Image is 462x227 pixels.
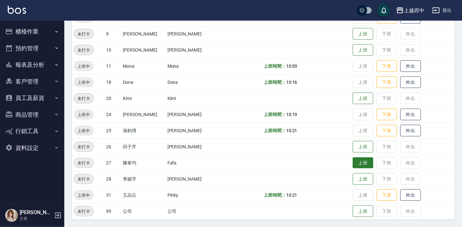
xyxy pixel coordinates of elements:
[121,203,166,219] td: 公司
[74,160,94,166] span: 未打卡
[104,139,121,155] td: 26
[74,208,94,215] span: 未打卡
[121,58,166,74] td: Mona
[264,64,286,69] b: 上班時間：
[353,205,373,217] button: 上班
[104,74,121,90] td: 18
[74,95,94,102] span: 未打卡
[264,192,286,198] b: 上班時間：
[121,90,166,106] td: Kimi
[104,58,121,74] td: 11
[104,203,121,219] td: 99
[430,5,454,16] button: 登出
[353,173,373,185] button: 上班
[286,192,297,198] span: 10:21
[377,4,390,17] button: save
[3,73,62,90] button: 客戶管理
[74,63,94,70] span: 上班中
[264,80,286,85] b: 上班時間：
[286,128,297,133] span: 10:21
[104,187,121,203] td: 31
[121,139,166,155] td: 邱子芹
[3,90,62,106] button: 員工及薪資
[404,6,424,15] div: 上越府中
[376,109,397,121] button: 下班
[166,42,218,58] td: [PERSON_NAME]
[74,192,94,199] span: 上班中
[166,90,218,106] td: Kimi
[166,106,218,123] td: [PERSON_NAME]
[376,189,397,201] button: 下班
[286,80,297,85] span: 10:16
[104,26,121,42] td: 9
[74,143,94,150] span: 未打卡
[376,60,397,72] button: 下班
[3,106,62,123] button: 商品管理
[121,123,166,139] td: 張鈞琇
[74,176,94,183] span: 未打卡
[104,171,121,187] td: 28
[166,123,218,139] td: [PERSON_NAME]
[3,140,62,156] button: 資料設定
[400,60,421,72] button: 外出
[74,47,94,54] span: 未打卡
[353,93,373,104] button: 上班
[166,26,218,42] td: [PERSON_NAME]
[353,44,373,56] button: 上班
[264,128,286,133] b: 上班時間：
[74,79,94,86] span: 上班中
[104,42,121,58] td: 10
[353,157,373,169] button: 上班
[74,111,94,118] span: 上班中
[400,76,421,88] button: 外出
[121,171,166,187] td: 李鎮宇
[166,139,218,155] td: [PERSON_NAME]
[121,155,166,171] td: 陳韋均
[400,125,421,137] button: 外出
[166,203,218,219] td: 公司
[104,106,121,123] td: 24
[121,187,166,203] td: 王品云
[5,209,18,222] img: Person
[104,123,121,139] td: 25
[286,112,297,117] span: 10:19
[3,23,62,40] button: 櫃檯作業
[20,216,52,222] p: 主管
[376,76,397,88] button: 下班
[376,125,397,137] button: 下班
[166,58,218,74] td: Mona
[394,4,427,17] button: 上越府中
[400,189,421,201] button: 外出
[121,106,166,123] td: [PERSON_NAME]
[166,74,218,90] td: Dona
[286,64,297,69] span: 10:03
[353,141,373,153] button: 上班
[3,56,62,73] button: 報表及分析
[264,112,286,117] b: 上班時間：
[3,40,62,57] button: 預約管理
[121,42,166,58] td: [PERSON_NAME]
[166,187,218,203] td: Pinky
[166,171,218,187] td: [PERSON_NAME]
[400,109,421,121] button: 外出
[121,26,166,42] td: [PERSON_NAME]
[3,123,62,140] button: 行銷工具
[8,6,26,14] img: Logo
[20,209,52,216] h5: [PERSON_NAME]
[104,90,121,106] td: 20
[166,155,218,171] td: Fafa
[74,31,94,37] span: 未打卡
[121,74,166,90] td: Dona
[74,127,94,134] span: 上班中
[353,28,373,40] button: 上班
[104,155,121,171] td: 27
